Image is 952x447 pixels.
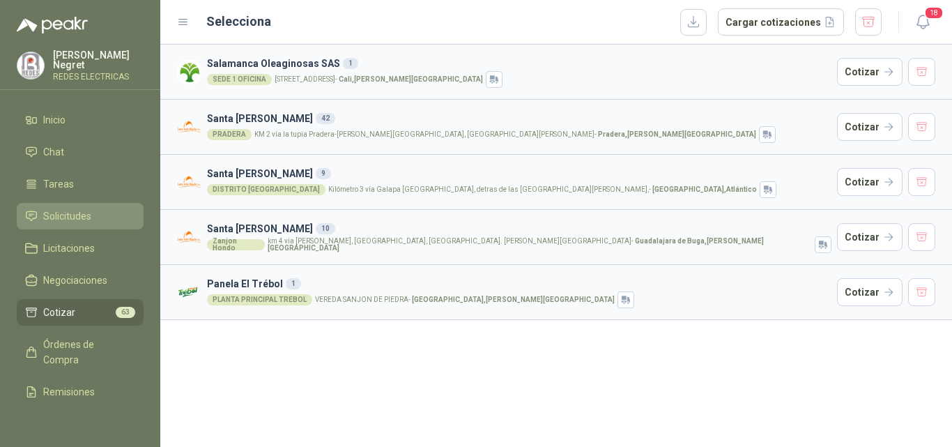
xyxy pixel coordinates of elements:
[316,113,335,124] div: 42
[17,299,144,326] a: Cotizar63
[17,171,144,197] a: Tareas
[177,280,201,305] img: Company Logo
[598,130,756,138] strong: Pradera , [PERSON_NAME][GEOGRAPHIC_DATA]
[17,235,144,262] a: Licitaciones
[837,113,903,141] button: Cotizar
[43,176,74,192] span: Tareas
[53,73,144,81] p: REDES ELECTRICAS
[43,112,66,128] span: Inicio
[316,223,335,234] div: 10
[17,107,144,133] a: Inicio
[207,129,252,140] div: PRADERA
[43,305,75,320] span: Cotizar
[315,296,615,303] p: VEREDA SANJON DE PIEDRA -
[924,6,944,20] span: 18
[17,379,144,405] a: Remisiones
[207,111,831,126] h3: Santa [PERSON_NAME]
[43,337,130,368] span: Órdenes de Compra
[207,56,831,71] h3: Salamanca Oleaginosas SAS
[207,276,831,291] h3: Panela El Trébol
[254,131,756,138] p: KM 2 vía la tupia Pradera-[PERSON_NAME][GEOGRAPHIC_DATA], [GEOGRAPHIC_DATA][PERSON_NAME] -
[17,52,44,79] img: Company Logo
[206,12,271,31] h2: Selecciona
[207,74,272,85] div: SEDE 1 OFICINA
[339,75,483,83] strong: Cali , [PERSON_NAME][GEOGRAPHIC_DATA]
[116,307,135,318] span: 63
[17,411,144,437] a: Configuración
[207,184,325,195] div: DISTRITO [GEOGRAPHIC_DATA]
[43,384,95,400] span: Remisiones
[177,170,201,195] img: Company Logo
[837,168,903,196] button: Cotizar
[910,10,935,35] button: 18
[17,139,144,165] a: Chat
[837,223,903,251] button: Cotizar
[718,8,844,36] button: Cargar cotizaciones
[43,273,107,288] span: Negociaciones
[17,17,88,33] img: Logo peakr
[268,237,764,252] strong: Guadalajara de Buga , [PERSON_NAME][GEOGRAPHIC_DATA]
[268,238,812,252] p: km 4 via [PERSON_NAME], [GEOGRAPHIC_DATA], [GEOGRAPHIC_DATA]. [PERSON_NAME][GEOGRAPHIC_DATA] -
[17,203,144,229] a: Solicitudes
[43,209,91,224] span: Solicitudes
[43,144,64,160] span: Chat
[207,239,265,250] div: Zanjon Hondo
[837,58,903,86] button: Cotizar
[53,50,144,70] p: [PERSON_NAME] Negret
[207,221,831,236] h3: Santa [PERSON_NAME]
[343,58,358,69] div: 1
[652,185,757,193] strong: [GEOGRAPHIC_DATA] , Atlántico
[17,331,144,373] a: Órdenes de Compra
[17,267,144,294] a: Negociaciones
[177,60,201,84] img: Company Logo
[207,294,312,305] div: PLANTA PRINCIPAL TREBOL
[207,166,831,181] h3: Santa [PERSON_NAME]
[286,278,301,289] div: 1
[316,168,331,179] div: 9
[412,296,615,303] strong: [GEOGRAPHIC_DATA] , [PERSON_NAME][GEOGRAPHIC_DATA]
[837,278,903,306] button: Cotizar
[43,241,95,256] span: Licitaciones
[328,186,757,193] p: Kilómetro 3 vía Galapa [GEOGRAPHIC_DATA], detras de las [GEOGRAPHIC_DATA][PERSON_NAME], -
[275,76,483,83] p: [STREET_ADDRESS] -
[177,225,201,250] img: Company Logo
[177,115,201,139] img: Company Logo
